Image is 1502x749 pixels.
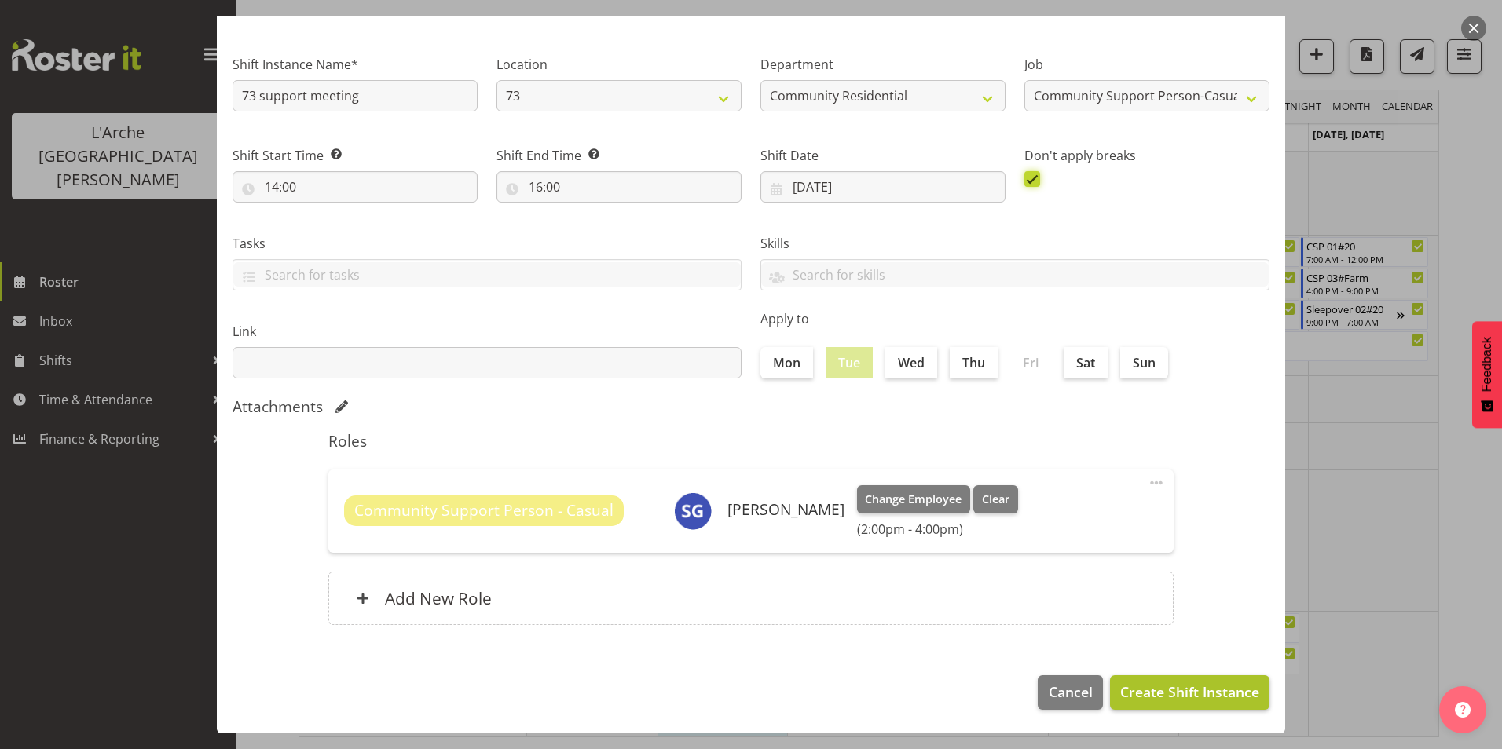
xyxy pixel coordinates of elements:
img: help-xxl-2.png [1455,702,1471,718]
label: Wed [885,347,937,378]
input: Click to select... [496,171,742,203]
input: Search for skills [761,262,1269,287]
h5: Attachments [233,397,323,416]
span: Clear [982,491,1009,508]
span: Community Support Person - Casual [354,499,614,522]
h6: (2:00pm - 4:00pm) [857,521,1018,537]
h6: [PERSON_NAME] [727,501,844,518]
button: Feedback - Show survey [1472,321,1502,428]
button: Change Employee [857,485,971,513]
h6: Add New Role [385,588,492,608]
button: Clear [973,485,1018,513]
input: Click to select... [760,171,1006,203]
input: Search for tasks [233,262,741,287]
label: Sun [1120,347,1168,378]
label: Job [1024,55,1269,74]
label: Fri [1010,347,1051,378]
label: Tue [826,347,873,378]
h5: Roles [328,432,1174,451]
label: Mon [760,347,813,378]
span: Cancel [1049,681,1093,702]
label: Apply to [760,309,1269,328]
label: Shift Start Time [233,146,478,165]
label: Shift End Time [496,146,742,165]
img: scott-gardner10850.jpg [674,492,712,530]
button: Create Shift Instance [1110,675,1269,710]
span: Change Employee [865,491,962,508]
label: Link [233,322,742,341]
label: Location [496,55,742,74]
label: Thu [950,347,998,378]
input: Shift Instance Name [233,80,478,111]
span: Feedback [1480,337,1494,392]
label: Shift Instance Name* [233,55,478,74]
button: Cancel [1038,675,1102,710]
input: Click to select... [233,171,478,203]
label: Shift Date [760,146,1006,165]
label: Don't apply breaks [1024,146,1269,165]
label: Skills [760,234,1269,253]
label: Department [760,55,1006,74]
label: Sat [1064,347,1108,378]
span: Create Shift Instance [1120,681,1259,702]
label: Tasks [233,234,742,253]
